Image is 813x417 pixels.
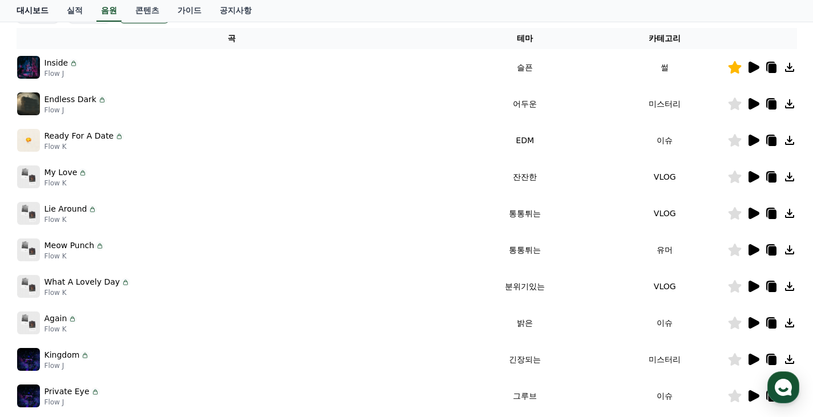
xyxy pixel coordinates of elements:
td: 잔잔한 [447,159,602,195]
p: My Love [45,167,78,179]
p: Flow J [45,361,90,370]
p: Private Eye [45,386,90,398]
th: 카테고리 [602,28,727,49]
p: Meow Punch [45,240,95,252]
td: 이슈 [602,378,727,414]
img: music [17,129,40,152]
img: music [17,384,40,407]
td: 유머 [602,232,727,268]
img: music [17,92,40,115]
img: music [17,56,40,79]
img: music [17,165,40,188]
td: 밝은 [447,305,602,341]
img: music [17,348,40,371]
td: EDM [447,122,602,159]
a: 대화 [75,322,147,351]
td: 통통튀는 [447,232,602,268]
td: 분위기있는 [447,268,602,305]
span: 대화 [104,340,118,349]
td: 어두운 [447,86,602,122]
td: VLOG [602,268,727,305]
td: VLOG [602,195,727,232]
a: 설정 [147,322,219,351]
p: Flow K [45,325,78,334]
p: Flow K [45,142,124,151]
img: music [17,238,40,261]
td: 통통튀는 [447,195,602,232]
td: 긴장되는 [447,341,602,378]
span: 설정 [176,339,190,349]
img: music [17,311,40,334]
td: VLOG [602,159,727,195]
p: What A Lovely Day [45,276,120,288]
img: music [17,202,40,225]
td: 썰 [602,49,727,86]
p: Inside [45,57,68,69]
p: Flow K [45,252,105,261]
p: Flow J [45,69,79,78]
p: Flow K [45,179,88,188]
p: Again [45,313,67,325]
p: Flow J [45,106,107,115]
img: music [17,275,40,298]
span: 홈 [36,339,43,349]
p: Flow K [45,288,131,297]
td: 미스터리 [602,341,727,378]
p: Lie Around [45,203,87,215]
p: Endless Dark [45,94,96,106]
th: 테마 [447,28,602,49]
td: 미스터리 [602,86,727,122]
td: 그루브 [447,378,602,414]
p: Flow J [45,398,100,407]
p: Ready For A Date [45,130,114,142]
p: Kingdom [45,349,80,361]
th: 곡 [17,28,448,49]
a: 홈 [3,322,75,351]
td: 슬픈 [447,49,602,86]
td: 이슈 [602,305,727,341]
td: 이슈 [602,122,727,159]
p: Flow K [45,215,98,224]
